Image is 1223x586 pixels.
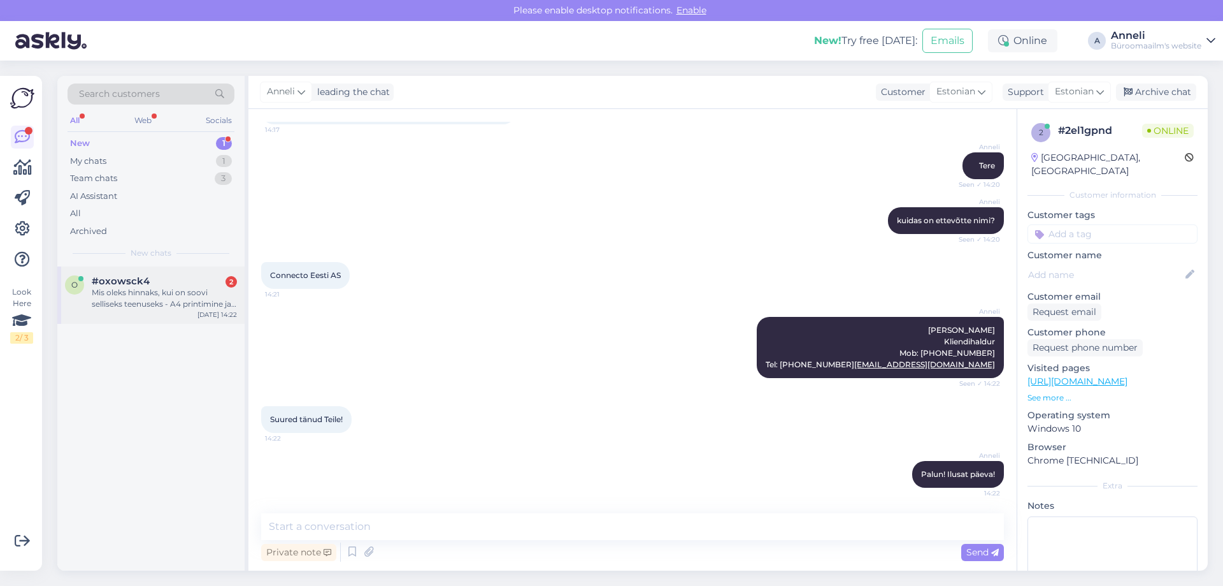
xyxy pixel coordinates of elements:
[1028,268,1183,282] input: Add name
[921,469,995,479] span: Palun! Ilusat päeva!
[979,161,995,170] span: Tere
[1027,209,1198,222] p: Customer tags
[1027,326,1198,339] p: Customer phone
[1027,480,1198,492] div: Extra
[1027,422,1198,436] p: Windows 10
[1058,123,1142,138] div: # 2el1gpnd
[1111,31,1201,41] div: Anneli
[952,197,1000,207] span: Anneli
[1027,290,1198,304] p: Customer email
[10,286,33,344] div: Look Here
[132,112,154,129] div: Web
[966,546,999,558] span: Send
[70,172,117,185] div: Team chats
[1088,32,1106,50] div: A
[265,125,313,135] span: 14:17
[1027,339,1143,356] div: Request phone number
[988,29,1057,52] div: Online
[1027,409,1198,422] p: Operating system
[1003,85,1044,99] div: Support
[814,33,917,48] div: Try free [DATE]:
[1027,376,1127,387] a: [URL][DOMAIN_NAME]
[952,235,1000,244] span: Seen ✓ 14:20
[936,85,975,99] span: Estonian
[673,4,710,16] span: Enable
[197,310,237,319] div: [DATE] 14:22
[876,85,926,99] div: Customer
[203,112,234,129] div: Socials
[1027,224,1198,244] input: Add a tag
[1027,499,1198,513] p: Notes
[1111,41,1201,51] div: Büroomaailm's website
[897,216,995,225] span: kuidas on ettevõtte nimi?
[952,142,1000,152] span: Anneli
[92,275,150,287] span: #oxowsck4
[952,451,1000,460] span: Anneli
[71,280,78,289] span: o
[952,488,1000,498] span: 14:22
[1055,85,1094,99] span: Estonian
[70,207,81,220] div: All
[922,29,973,53] button: Emails
[10,86,34,110] img: Askly Logo
[270,414,343,424] span: Suured tänud Teile!
[1027,304,1101,321] div: Request email
[1027,454,1198,467] p: Chrome [TECHNICAL_ID]
[1027,189,1198,201] div: Customer information
[312,85,390,99] div: leading the chat
[952,180,1000,189] span: Seen ✓ 14:20
[216,137,232,150] div: 1
[265,434,313,443] span: 14:22
[70,190,117,203] div: AI Assistant
[1039,128,1043,137] span: 2
[854,360,995,369] a: [EMAIL_ADDRESS][DOMAIN_NAME]
[814,34,841,47] b: New!
[1027,441,1198,454] p: Browser
[68,112,82,129] div: All
[1031,151,1185,178] div: [GEOGRAPHIC_DATA], [GEOGRAPHIC_DATA]
[216,155,232,168] div: 1
[267,85,295,99] span: Anneli
[215,172,232,185] div: 3
[1027,392,1198,404] p: See more ...
[952,307,1000,316] span: Anneli
[1111,31,1215,51] a: AnneliBüroomaailm's website
[10,332,33,344] div: 2 / 3
[265,289,313,299] span: 14:21
[70,155,106,168] div: My chats
[1027,249,1198,262] p: Customer name
[225,276,237,288] div: 2
[270,270,341,280] span: Connecto Eesti AS
[92,287,237,310] div: Mis oleks hinnaks, kui on soovi selliseks teenuseks - A4 printimine ja koopia värviline kahepooln...
[70,225,107,238] div: Archived
[131,247,171,259] span: New chats
[1142,124,1194,138] span: Online
[79,87,160,101] span: Search customers
[952,379,1000,388] span: Seen ✓ 14:22
[70,137,90,150] div: New
[261,544,336,561] div: Private note
[1116,84,1196,101] div: Archive chat
[1027,362,1198,375] p: Visited pages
